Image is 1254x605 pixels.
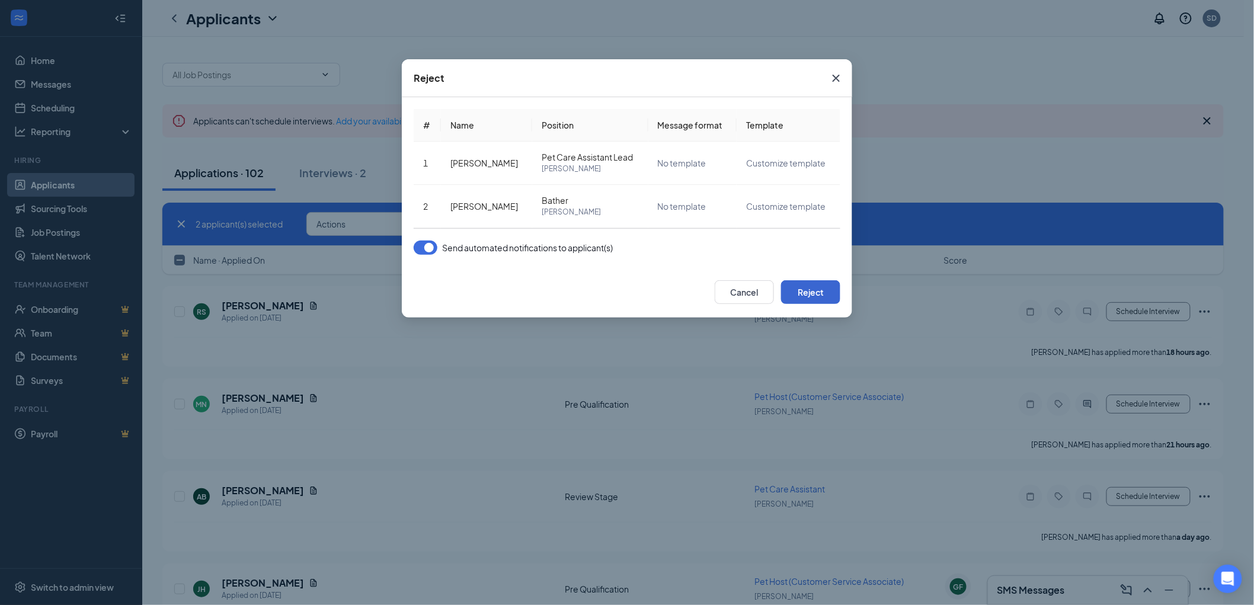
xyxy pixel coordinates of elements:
[532,109,648,142] th: Position
[1214,565,1242,593] div: Open Intercom Messenger
[829,71,843,85] svg: Cross
[441,185,532,228] td: [PERSON_NAME]
[746,158,826,168] span: Customize template
[715,280,774,304] button: Cancel
[648,109,737,142] th: Message format
[542,151,639,163] span: Pet Care Assistant Lead
[423,201,428,212] span: 2
[442,241,613,255] span: Send automated notifications to applicant(s)
[423,158,428,168] span: 1
[746,201,826,212] span: Customize template
[441,109,532,142] th: Name
[441,142,532,185] td: [PERSON_NAME]
[542,206,639,218] span: [PERSON_NAME]
[414,72,444,85] div: Reject
[820,59,852,97] button: Close
[542,163,639,175] span: [PERSON_NAME]
[542,194,639,206] span: Bather
[658,158,706,168] span: No template
[781,280,840,304] button: Reject
[414,109,441,142] th: #
[737,109,840,142] th: Template
[658,201,706,212] span: No template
